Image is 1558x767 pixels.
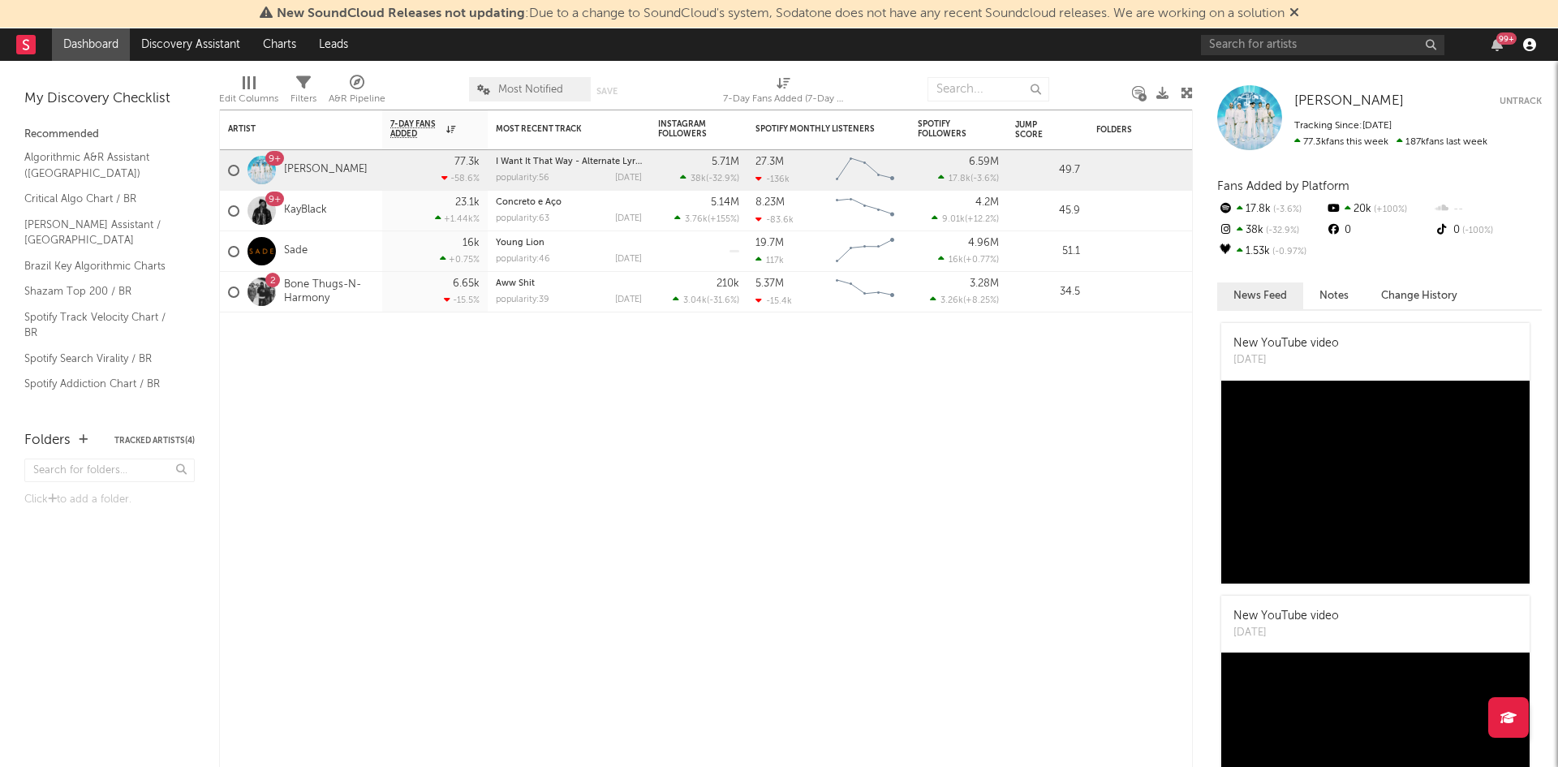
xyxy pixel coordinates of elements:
button: Save [596,87,618,96]
div: 8.23M [755,197,785,208]
div: 99 + [1496,32,1517,45]
div: My Discovery Checklist [24,89,195,109]
div: popularity: 46 [496,255,550,264]
div: 27.3M [755,157,784,167]
div: 6.65k [453,278,480,289]
div: 7-Day Fans Added (7-Day Fans Added) [723,89,845,109]
div: Folders [24,431,71,450]
span: -100 % [1460,226,1493,235]
span: 17.8k [949,175,971,183]
div: popularity: 39 [496,295,549,304]
div: 34.5 [1015,282,1080,302]
div: 16k [463,238,480,248]
div: ( ) [674,213,739,224]
button: Notes [1303,282,1365,309]
span: -31.6 % [709,296,737,305]
div: 45.9 [1015,201,1080,221]
div: 51.1 [1015,242,1080,261]
svg: Chart title [828,272,902,312]
div: 7-Day Fans Added (7-Day Fans Added) [723,69,845,116]
a: [PERSON_NAME] Assistant / [GEOGRAPHIC_DATA] [24,216,179,249]
div: 5.14M [711,197,739,208]
span: -32.9 % [1263,226,1299,235]
span: 7-Day Fans Added [390,119,442,139]
a: KayBlack [284,204,327,218]
button: Tracked Artists(4) [114,437,195,445]
span: Most Notified [498,84,563,95]
svg: Chart title [828,150,902,191]
div: 20k [1325,199,1433,220]
span: New SoundCloud Releases not updating [277,7,525,20]
div: +1.44k % [435,213,480,224]
span: 9.01k [942,215,965,224]
a: TikTok Videos Assistant / [GEOGRAPHIC_DATA] [24,401,179,434]
span: 77.3k fans this week [1294,137,1388,147]
div: -58.6 % [441,173,480,183]
div: [DATE] [615,295,642,304]
span: Dismiss [1289,7,1299,20]
div: Jump Score [1015,120,1056,140]
a: Discovery Assistant [130,28,252,61]
div: Concreto e Aço [496,198,642,207]
span: 3.76k [685,215,708,224]
input: Search for artists [1201,35,1444,55]
span: -3.6 % [973,175,996,183]
span: -3.6 % [1271,205,1302,214]
div: Young Lion [496,239,642,248]
span: +0.77 % [966,256,996,265]
span: +12.2 % [967,215,996,224]
div: ( ) [680,173,739,183]
span: +8.25 % [966,296,996,305]
div: 117k [755,255,784,265]
div: -- [1434,199,1542,220]
a: Sade [284,244,308,258]
span: +155 % [710,215,737,224]
div: [DATE] [615,174,642,183]
div: 38k [1217,220,1325,241]
a: Shazam Top 200 / BR [24,282,179,300]
div: 6.59M [969,157,999,167]
div: A&R Pipeline [329,89,385,109]
button: 99+ [1491,38,1503,51]
a: [PERSON_NAME] [284,163,368,177]
a: Aww Shit [496,279,535,288]
span: : Due to a change to SoundCloud's system, Sodatone does not have any recent Soundcloud releases. ... [277,7,1285,20]
div: Spotify Monthly Listeners [755,124,877,134]
div: 1.53k [1217,241,1325,262]
a: Charts [252,28,308,61]
div: 5.37M [755,278,784,289]
div: ( ) [938,254,999,265]
div: -83.6k [755,214,794,225]
a: I Want It That Way - Alternate Lyrics [496,157,647,166]
a: Concreto e Aço [496,198,562,207]
a: [PERSON_NAME] [1294,93,1404,110]
div: 49.7 [1015,161,1080,180]
div: -15.5 % [444,295,480,305]
div: Edit Columns [219,69,278,116]
a: Spotify Track Velocity Chart / BR [24,308,179,342]
svg: Chart title [828,231,902,272]
span: 38k [691,175,706,183]
span: -0.97 % [1270,248,1306,256]
div: Folders [1096,125,1218,135]
div: Aww Shit [496,279,642,288]
div: [DATE] [615,255,642,264]
div: [DATE] [1233,352,1339,368]
div: Filters [291,89,316,109]
div: popularity: 63 [496,214,549,223]
div: 77.3k [454,157,480,167]
div: -136k [755,174,790,184]
div: 4.96M [968,238,999,248]
input: Search for folders... [24,459,195,482]
span: Fans Added by Platform [1217,180,1349,192]
div: ( ) [932,213,999,224]
div: Artist [228,124,350,134]
div: A&R Pipeline [329,69,385,116]
span: -32.9 % [708,175,737,183]
button: News Feed [1217,282,1303,309]
div: New YouTube video [1233,335,1339,352]
a: Young Lion [496,239,544,248]
a: Leads [308,28,359,61]
div: 19.7M [755,238,784,248]
span: 16k [949,256,963,265]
